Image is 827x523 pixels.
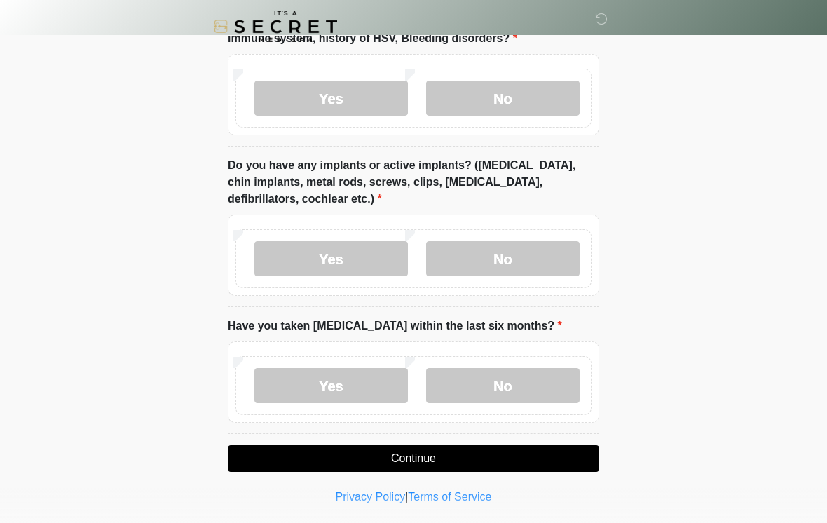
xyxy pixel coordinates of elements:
label: Yes [254,81,408,116]
a: Terms of Service [408,491,491,503]
img: It's A Secret Med Spa Logo [214,11,337,42]
label: No [426,81,580,116]
label: Do you have any implants or active implants? ([MEDICAL_DATA], chin implants, metal rods, screws, ... [228,157,599,208]
a: Privacy Policy [336,491,406,503]
label: Have you taken [MEDICAL_DATA] within the last six months? [228,318,562,334]
label: No [426,368,580,403]
label: Yes [254,368,408,403]
button: Continue [228,445,599,472]
a: | [405,491,408,503]
label: No [426,241,580,276]
label: Yes [254,241,408,276]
